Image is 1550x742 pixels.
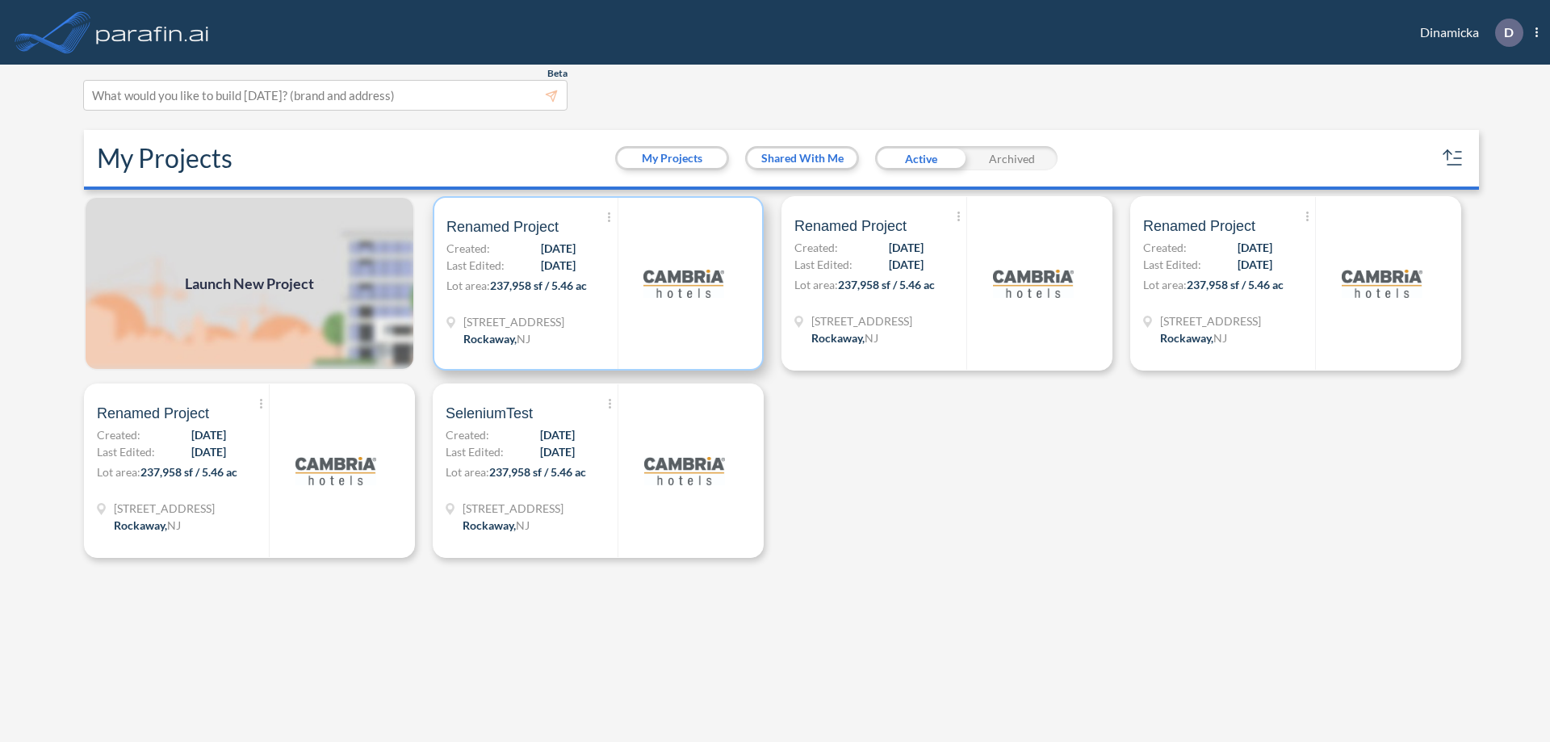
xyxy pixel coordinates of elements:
img: logo [1342,243,1422,324]
img: logo [644,430,725,511]
span: Created: [1143,239,1187,256]
span: Rockaway , [463,332,517,346]
span: 321 Mt Hope Ave [463,313,564,330]
img: logo [93,16,212,48]
span: [DATE] [889,256,924,273]
span: [DATE] [541,257,576,274]
div: Rockaway, NJ [811,329,878,346]
span: 237,958 sf / 5.46 ac [489,465,586,479]
img: logo [643,243,724,324]
span: Lot area: [446,279,490,292]
span: Lot area: [794,278,838,291]
div: Rockaway, NJ [1160,329,1227,346]
span: 237,958 sf / 5.46 ac [1187,278,1284,291]
span: Last Edited: [1143,256,1201,273]
span: 321 Mt Hope Ave [114,500,215,517]
span: Lot area: [97,465,140,479]
span: 237,958 sf / 5.46 ac [140,465,237,479]
span: 321 Mt Hope Ave [463,500,563,517]
span: 237,958 sf / 5.46 ac [490,279,587,292]
span: Renamed Project [97,404,209,423]
span: Created: [446,426,489,443]
span: [DATE] [541,240,576,257]
span: [DATE] [1238,239,1272,256]
div: Archived [966,146,1058,170]
span: NJ [1213,331,1227,345]
span: Last Edited: [446,257,505,274]
div: Rockaway, NJ [463,517,530,534]
span: Created: [794,239,838,256]
span: Renamed Project [446,217,559,237]
span: NJ [517,332,530,346]
span: [DATE] [889,239,924,256]
button: Shared With Me [748,149,857,168]
span: [DATE] [191,443,226,460]
span: Rockaway , [1160,331,1213,345]
p: D [1504,25,1514,40]
span: Lot area: [446,465,489,479]
span: Rockaway , [114,518,167,532]
span: [DATE] [191,426,226,443]
span: 321 Mt Hope Ave [1160,312,1261,329]
span: Renamed Project [1143,216,1255,236]
span: Beta [547,67,568,80]
div: Dinamicka [1396,19,1538,47]
span: Last Edited: [446,443,504,460]
span: 321 Mt Hope Ave [811,312,912,329]
span: Last Edited: [794,256,852,273]
span: Created: [97,426,140,443]
span: Renamed Project [794,216,907,236]
a: Launch New Project [84,196,415,371]
span: Launch New Project [185,273,314,295]
div: Rockaway, NJ [463,330,530,347]
div: Active [875,146,966,170]
span: NJ [865,331,878,345]
span: Lot area: [1143,278,1187,291]
span: Created: [446,240,490,257]
img: add [84,196,415,371]
img: logo [295,430,376,511]
span: [DATE] [540,443,575,460]
span: [DATE] [1238,256,1272,273]
img: logo [993,243,1074,324]
h2: My Projects [97,143,232,174]
div: Rockaway, NJ [114,517,181,534]
span: Rockaway , [811,331,865,345]
span: [DATE] [540,426,575,443]
span: Rockaway , [463,518,516,532]
button: sort [1440,145,1466,171]
span: Last Edited: [97,443,155,460]
button: My Projects [618,149,727,168]
span: NJ [167,518,181,532]
span: NJ [516,518,530,532]
span: 237,958 sf / 5.46 ac [838,278,935,291]
span: SeleniumTest [446,404,533,423]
